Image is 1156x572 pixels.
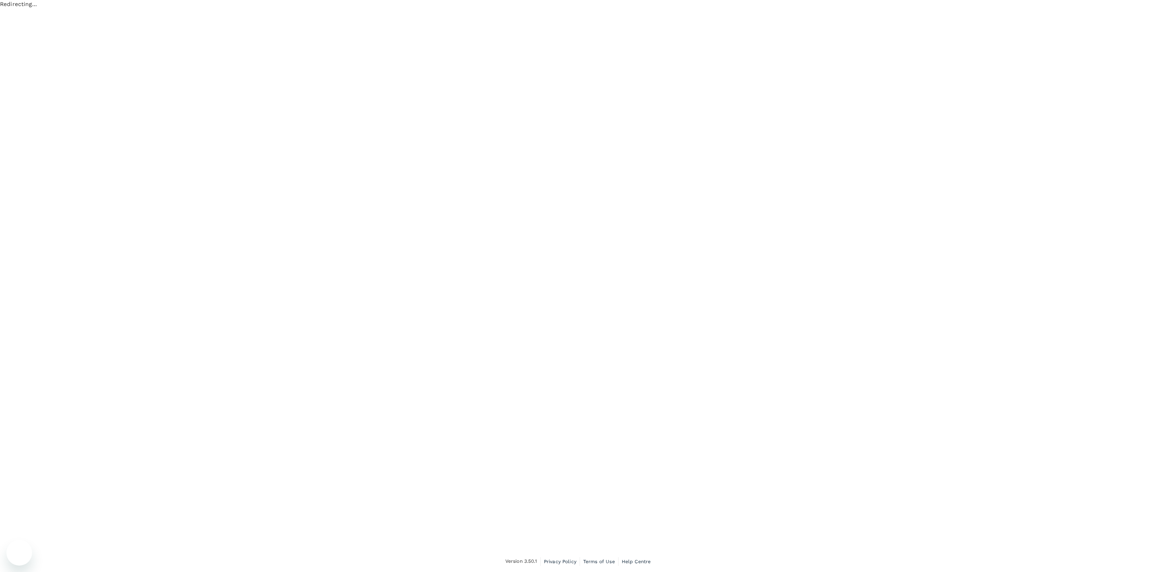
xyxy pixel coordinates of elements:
[583,557,615,566] a: Terms of Use
[544,557,576,566] a: Privacy Policy
[583,559,615,564] span: Terms of Use
[622,559,651,564] span: Help Centre
[505,558,537,566] span: Version 3.50.1
[544,559,576,564] span: Privacy Policy
[6,540,32,566] iframe: Button to launch messaging window
[622,557,651,566] a: Help Centre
